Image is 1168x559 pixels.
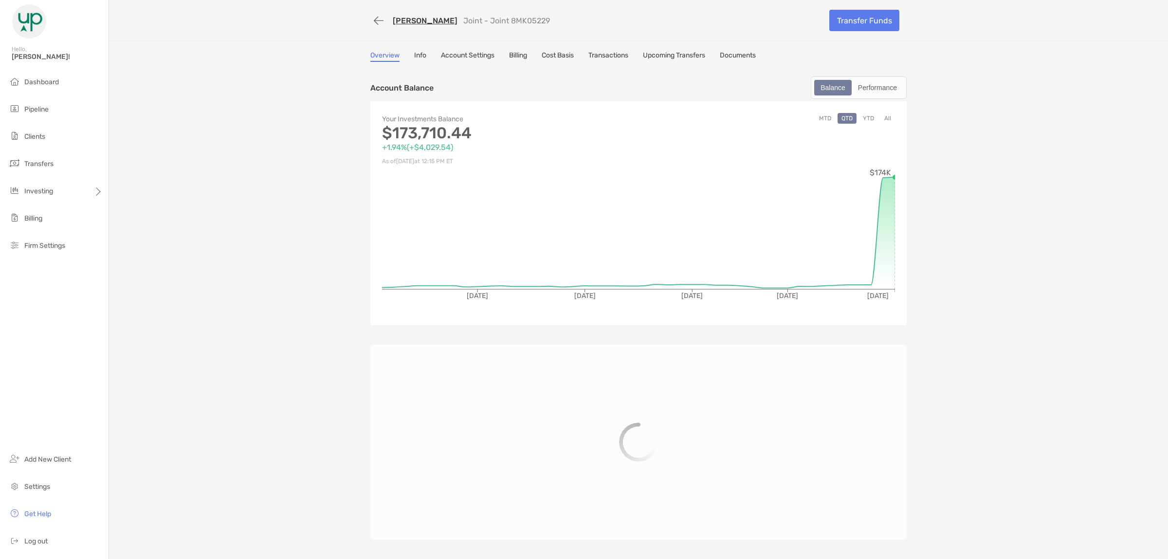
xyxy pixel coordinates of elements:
span: Transfers [24,160,54,168]
span: Get Help [24,510,51,518]
p: Account Balance [370,82,434,94]
button: All [880,113,895,124]
tspan: [DATE] [867,292,889,300]
img: investing icon [9,185,20,196]
div: segmented control [811,76,907,99]
p: As of [DATE] at 12:15 PM ET [382,155,639,168]
img: pipeline icon [9,103,20,114]
a: Overview [370,51,400,62]
img: clients icon [9,130,20,142]
a: Account Settings [441,51,494,62]
img: Zoe Logo [12,4,47,39]
tspan: [DATE] [574,292,596,300]
a: Cost Basis [542,51,574,62]
span: Add New Client [24,455,71,464]
tspan: [DATE] [777,292,798,300]
p: Your Investments Balance [382,113,639,125]
span: Clients [24,132,45,141]
p: +1.94% ( +$4,029.54 ) [382,141,639,153]
img: get-help icon [9,507,20,519]
span: Pipeline [24,105,49,113]
img: billing icon [9,212,20,224]
p: $173,710.44 [382,127,639,139]
tspan: $174K [870,168,891,177]
img: logout icon [9,535,20,546]
span: Log out [24,537,48,545]
button: MTD [815,113,835,124]
a: Documents [720,51,756,62]
span: Firm Settings [24,242,65,250]
div: Performance [853,81,902,94]
a: Upcoming Transfers [643,51,705,62]
tspan: [DATE] [681,292,703,300]
span: Investing [24,187,53,195]
tspan: [DATE] [467,292,488,300]
img: firm-settings icon [9,239,20,251]
button: QTD [838,113,857,124]
a: Transactions [588,51,628,62]
a: Billing [509,51,527,62]
a: Info [414,51,426,62]
span: Dashboard [24,78,59,86]
img: dashboard icon [9,75,20,87]
img: transfers icon [9,157,20,169]
img: settings icon [9,480,20,492]
div: Balance [815,81,851,94]
button: YTD [859,113,878,124]
a: Transfer Funds [829,10,899,31]
img: add_new_client icon [9,453,20,465]
span: Billing [24,214,42,223]
p: Joint - Joint 8MK05229 [463,16,550,25]
span: [PERSON_NAME]! [12,53,103,61]
span: Settings [24,483,50,491]
a: [PERSON_NAME] [393,16,457,25]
